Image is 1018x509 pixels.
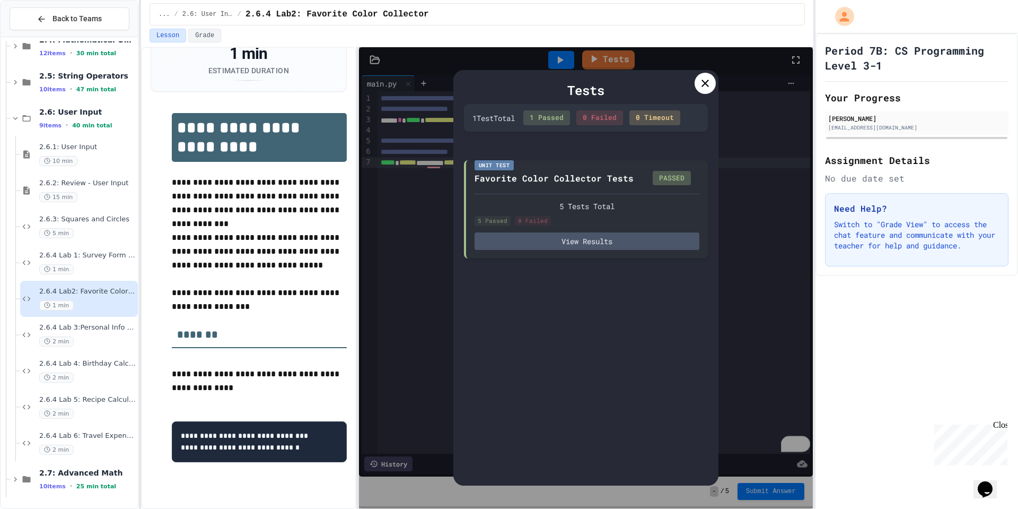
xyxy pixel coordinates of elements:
[39,143,136,152] span: 2.6.1: User Input
[825,43,1008,73] h1: Period 7B: CS Programming Level 3-1
[629,110,680,125] div: 0 Timeout
[76,86,116,93] span: 47 min total
[39,228,74,238] span: 5 min
[70,49,72,57] span: •
[825,153,1008,168] h2: Assignment Details
[39,337,74,347] span: 2 min
[188,29,221,42] button: Grade
[66,121,68,130] span: •
[72,122,112,129] span: 40 min total
[39,251,136,260] span: 2.6.4 Lab 1: Survey Form Debugger
[39,373,74,383] span: 2 min
[39,409,74,419] span: 2 min
[10,7,129,30] button: Back to Teams
[576,110,623,125] div: 0 Failed
[515,216,551,226] div: 0 Failed
[39,50,66,57] span: 12 items
[39,215,136,224] span: 2.6.3: Squares and Circles
[238,10,241,19] span: /
[475,160,514,170] div: Unit Test
[52,13,102,24] span: Back to Teams
[39,468,136,478] span: 2.7: Advanced Math
[39,179,136,188] span: 2.6.2: Review - User Input
[828,124,1005,132] div: [EMAIL_ADDRESS][DOMAIN_NAME]
[653,171,691,186] div: PASSED
[174,10,178,19] span: /
[39,86,66,93] span: 10 items
[39,107,136,117] span: 2.6: User Input
[475,232,699,250] button: View Results
[39,395,136,404] span: 2.6.4 Lab 5: Recipe Calculator Repair
[70,85,72,93] span: •
[973,467,1007,498] iframe: chat widget
[182,10,233,19] span: 2.6: User Input
[475,172,634,185] div: Favorite Color Collector Tests
[39,264,74,274] span: 1 min
[39,323,136,332] span: 2.6.4 Lab 3:Personal Info Collector
[824,4,857,29] div: My Account
[834,202,999,215] h3: Need Help?
[39,71,136,81] span: 2.5: String Operators
[39,156,77,166] span: 10 min
[208,44,289,63] div: 1 min
[39,192,77,202] span: 15 min
[930,420,1007,465] iframe: chat widget
[39,483,66,490] span: 10 items
[834,219,999,251] p: Switch to "Grade View" to access the chat feature and communicate with your teacher for help and ...
[825,90,1008,105] h2: Your Progress
[39,445,74,455] span: 2 min
[150,29,186,42] button: Lesson
[159,10,170,19] span: ...
[39,287,136,296] span: 2.6.4 Lab2: Favorite Color Collector
[76,483,116,490] span: 25 min total
[464,81,708,100] div: Tests
[39,300,74,310] span: 1 min
[70,482,72,490] span: •
[39,359,136,368] span: 2.6.4 Lab 4: Birthday Calculator
[523,110,570,125] div: 1 Passed
[828,114,1005,123] div: [PERSON_NAME]
[472,113,515,124] div: 1 Test Total
[76,50,116,57] span: 30 min total
[39,432,136,441] span: 2.6.4 Lab 6: Travel Expense Calculator
[825,172,1008,185] div: No due date set
[4,4,73,67] div: Chat with us now!Close
[208,65,289,76] div: Estimated Duration
[475,216,511,226] div: 5 Passed
[39,122,62,129] span: 9 items
[475,201,699,212] div: 5 Tests Total
[245,8,429,21] span: 2.6.4 Lab2: Favorite Color Collector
